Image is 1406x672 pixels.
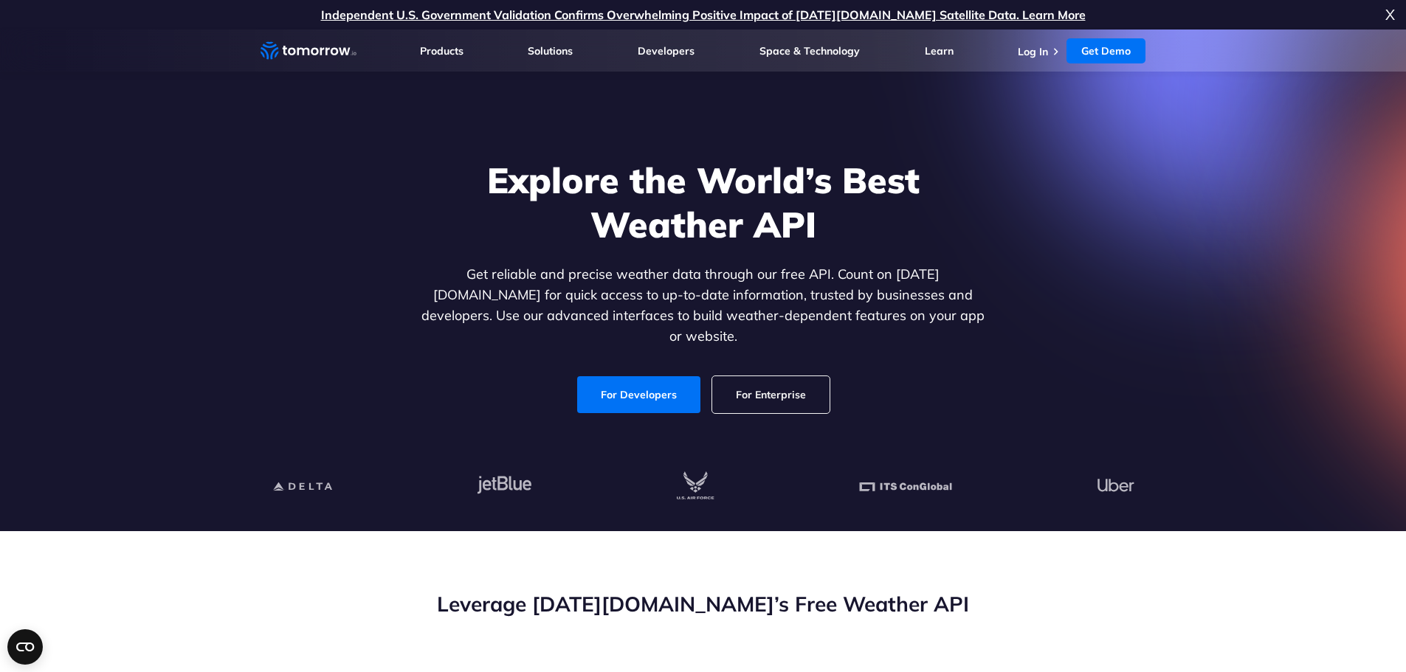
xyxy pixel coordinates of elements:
a: Space & Technology [759,44,860,58]
a: Independent U.S. Government Validation Confirms Overwhelming Positive Impact of [DATE][DOMAIN_NAM... [321,7,1086,22]
p: Get reliable and precise weather data through our free API. Count on [DATE][DOMAIN_NAME] for quic... [418,264,988,347]
a: Log In [1018,45,1048,58]
a: Home link [261,40,356,62]
a: For Developers [577,376,700,413]
a: For Enterprise [712,376,830,413]
a: Developers [638,44,695,58]
a: Solutions [528,44,573,58]
a: Get Demo [1066,38,1145,63]
h1: Explore the World’s Best Weather API [418,158,988,246]
h2: Leverage [DATE][DOMAIN_NAME]’s Free Weather API [261,590,1146,618]
a: Products [420,44,464,58]
button: Open CMP widget [7,629,43,665]
a: Learn [925,44,954,58]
